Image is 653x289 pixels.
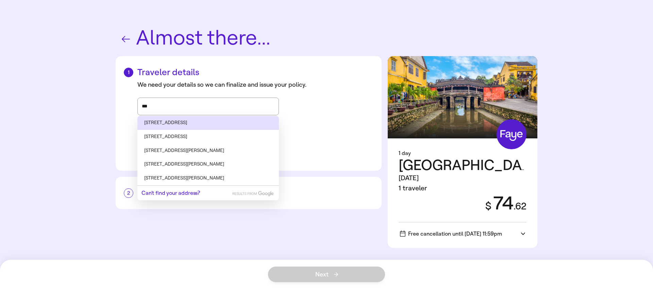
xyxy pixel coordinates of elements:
button: Next [268,267,385,282]
h2: Payment details [124,188,373,198]
div: 1 day [399,149,526,157]
div: 1 traveler [399,183,526,193]
li: [STREET_ADDRESS] [137,130,279,144]
li: [STREET_ADDRESS][PERSON_NAME] [137,144,279,158]
span: [GEOGRAPHIC_DATA] [399,157,542,174]
input: Street address, city, state [142,101,274,112]
li: [STREET_ADDRESS][PERSON_NAME] [137,171,279,186]
h1: Almost there... [116,27,537,49]
span: Free cancellation until [DATE] 11:59pm [400,231,502,237]
div: 74 [477,193,526,214]
span: $ [485,200,491,212]
span: Next [315,271,338,277]
button: Can't find your address? [141,190,200,196]
span: . 62 [514,201,526,212]
div: We need your details so we can finalize and issue your policy. [137,80,373,89]
h2: Traveler details [124,67,373,78]
li: [STREET_ADDRESS][PERSON_NAME] [137,157,279,171]
div: [DATE] [399,173,526,183]
li: [STREET_ADDRESS] [137,116,279,130]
